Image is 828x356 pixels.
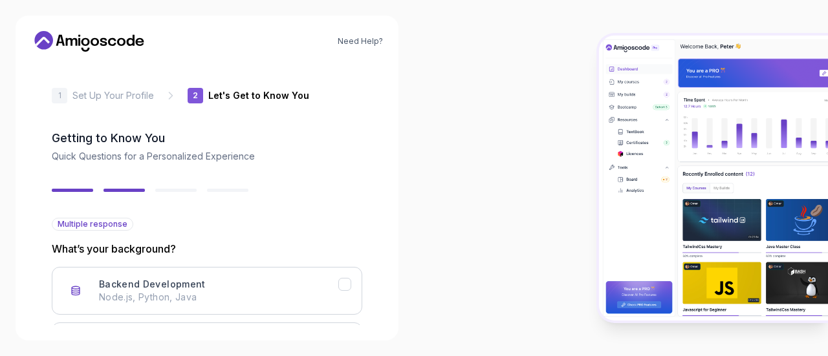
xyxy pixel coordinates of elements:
h2: Getting to Know You [52,129,362,147]
span: Multiple response [58,219,127,229]
p: Quick Questions for a Personalized Experience [52,150,362,163]
a: Need Help? [338,36,383,47]
p: 1 [58,92,61,99]
p: 2 [193,92,198,99]
p: Set Up Your Profile [72,89,154,102]
p: Let's Get to Know You [208,89,309,102]
p: What’s your background? [52,241,362,257]
iframe: chat widget [748,275,828,337]
button: Backend Development [52,267,362,315]
p: Node.js, Python, Java [99,291,338,304]
img: Amigoscode Dashboard [599,36,828,320]
h3: Backend Development [99,278,206,291]
a: Home link [31,31,147,52]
